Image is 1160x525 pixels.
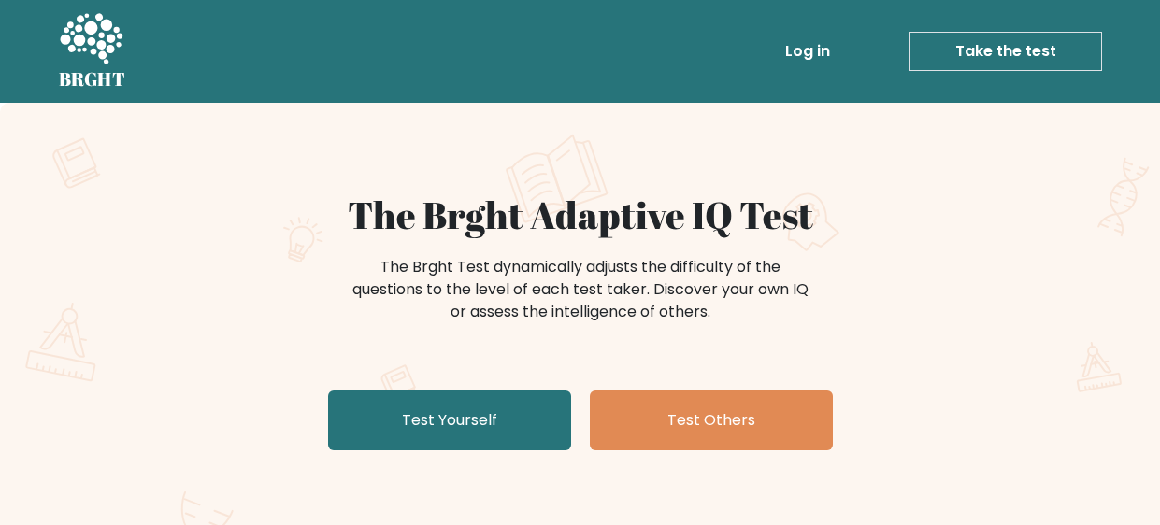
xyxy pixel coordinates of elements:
h5: BRGHT [59,68,126,91]
a: BRGHT [59,7,126,95]
h1: The Brght Adaptive IQ Test [124,192,1037,237]
a: Test Yourself [328,390,571,450]
a: Log in [778,33,838,70]
div: The Brght Test dynamically adjusts the difficulty of the questions to the level of each test take... [347,256,814,323]
a: Take the test [909,32,1102,71]
a: Test Others [590,390,833,450]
